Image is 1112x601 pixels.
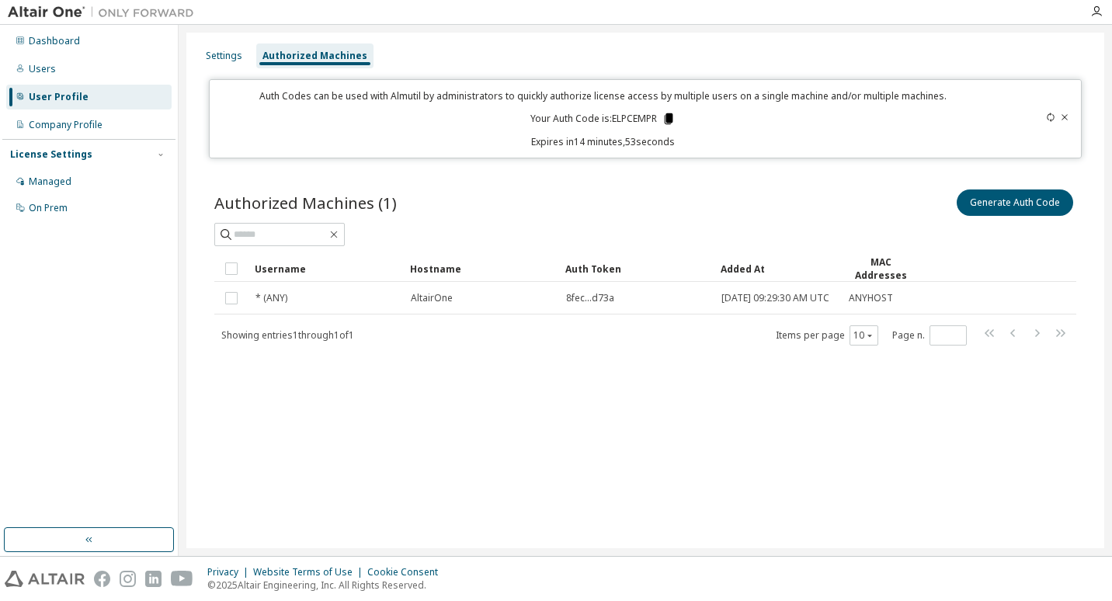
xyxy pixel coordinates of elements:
div: User Profile [29,91,89,103]
span: * (ANY) [255,292,287,304]
span: Showing entries 1 through 1 of 1 [221,328,354,342]
span: AltairOne [411,292,453,304]
div: License Settings [10,148,92,161]
span: 8fec...d73a [566,292,614,304]
div: Dashboard [29,35,80,47]
span: Page n. [892,325,967,346]
p: Expires in 14 minutes, 53 seconds [219,135,986,148]
div: Privacy [207,566,253,578]
img: facebook.svg [94,571,110,587]
p: Auth Codes can be used with Almutil by administrators to quickly authorize license access by mult... [219,89,986,102]
div: MAC Addresses [848,255,913,282]
div: Website Terms of Use [253,566,367,578]
span: [DATE] 09:29:30 AM UTC [721,292,829,304]
button: Generate Auth Code [957,189,1073,216]
p: © 2025 Altair Engineering, Inc. All Rights Reserved. [207,578,447,592]
img: Altair One [8,5,202,20]
div: Added At [721,256,836,281]
div: Managed [29,175,71,188]
div: Settings [206,50,242,62]
div: Company Profile [29,119,103,131]
span: ANYHOST [849,292,893,304]
span: Items per page [776,325,878,346]
img: instagram.svg [120,571,136,587]
p: Your Auth Code is: ELPCEMPR [530,112,676,126]
img: linkedin.svg [145,571,162,587]
div: Hostname [410,256,553,281]
span: Authorized Machines (1) [214,192,397,214]
div: On Prem [29,202,68,214]
div: Auth Token [565,256,708,281]
div: Cookie Consent [367,566,447,578]
div: Users [29,63,56,75]
img: altair_logo.svg [5,571,85,587]
img: youtube.svg [171,571,193,587]
div: Username [255,256,398,281]
div: Authorized Machines [262,50,367,62]
button: 10 [853,329,874,342]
